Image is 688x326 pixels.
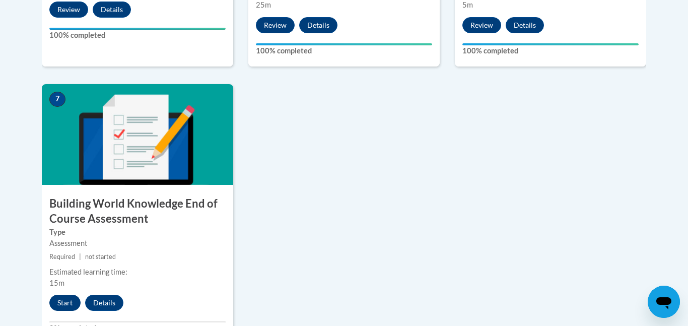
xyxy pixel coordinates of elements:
[462,1,473,9] span: 5m
[42,84,233,185] img: Course Image
[49,2,88,18] button: Review
[49,279,64,287] span: 15m
[49,30,226,41] label: 100% completed
[49,267,226,278] div: Estimated learning time:
[256,1,271,9] span: 25m
[42,196,233,227] h3: Building World Knowledge End of Course Assessment
[49,295,81,311] button: Start
[49,238,226,249] div: Assessment
[79,253,81,260] span: |
[299,17,337,33] button: Details
[85,253,116,260] span: not started
[49,227,226,238] label: Type
[93,2,131,18] button: Details
[256,43,432,45] div: Your progress
[462,17,501,33] button: Review
[256,17,295,33] button: Review
[49,92,65,107] span: 7
[49,253,75,260] span: Required
[49,28,226,30] div: Your progress
[85,295,123,311] button: Details
[256,45,432,56] label: 100% completed
[648,286,680,318] iframe: Button to launch messaging window
[462,43,639,45] div: Your progress
[506,17,544,33] button: Details
[462,45,639,56] label: 100% completed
